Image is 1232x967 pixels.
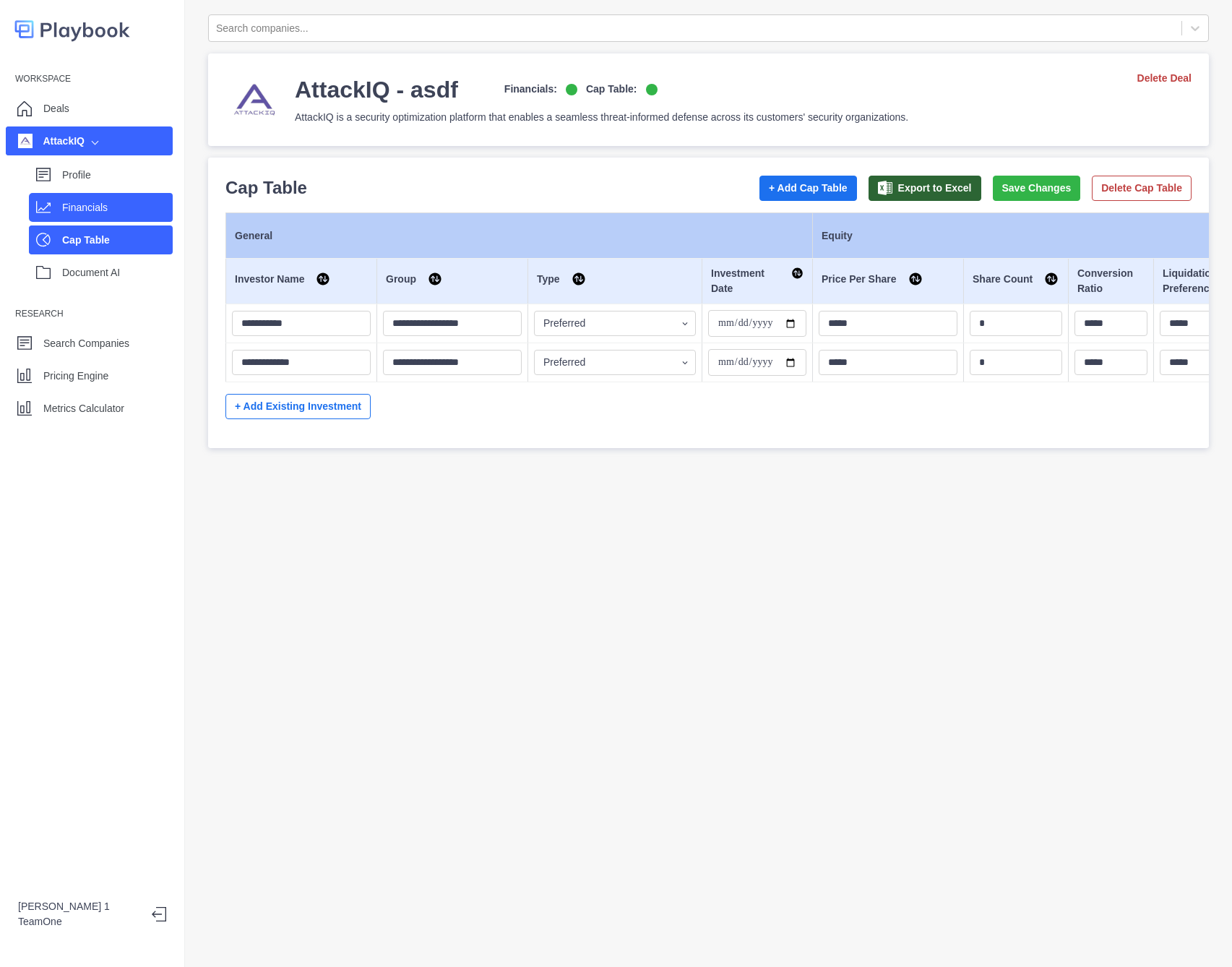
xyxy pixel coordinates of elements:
div: Type [537,272,693,291]
p: Document AI [62,265,173,280]
p: Pricing Engine [43,369,108,384]
div: Conversion Ratio [1077,266,1145,296]
div: Group [386,272,519,291]
p: Metrics Calculator [43,401,124,416]
button: Delete Cap Table [1092,176,1192,201]
img: Sort [428,272,442,286]
button: Export to Excel [869,176,981,201]
a: Delete Deal [1137,71,1192,86]
img: Sort [572,272,586,286]
img: logo-colored [14,14,130,44]
img: on-logo [566,84,577,95]
img: Sort [316,272,330,286]
p: Profile [62,168,173,183]
div: Liquidation Preference [1163,266,1228,296]
div: Investment Date [711,266,804,296]
img: Sort [791,266,804,280]
div: AttackIQ [18,134,85,149]
p: TeamOne [18,914,140,929]
img: Sort [908,272,923,286]
p: Cap Table: [586,82,637,97]
img: company-logo [225,71,283,129]
h3: AttackIQ - asdf [295,75,458,104]
p: Search Companies [43,336,129,351]
img: Sort [1044,272,1059,286]
p: Financials [62,200,173,215]
button: + Add Existing Investment [225,394,371,419]
button: Save Changes [993,176,1081,201]
div: Price Per Share [822,272,955,291]
img: company image [18,134,33,148]
p: Cap Table [225,175,307,201]
button: + Add Cap Table [759,176,857,201]
p: AttackIQ is a security optimization platform that enables a seamless threat-informed defense acro... [295,110,908,125]
p: [PERSON_NAME] 1 [18,899,140,914]
div: General [235,228,804,244]
p: Financials: [504,82,557,97]
div: Share Count [973,272,1059,291]
p: Deals [43,101,69,116]
img: on-logo [646,84,658,95]
p: Cap Table [62,233,173,248]
div: Investor Name [235,272,368,291]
